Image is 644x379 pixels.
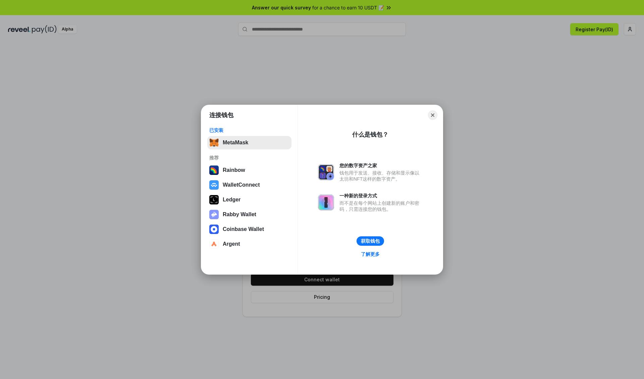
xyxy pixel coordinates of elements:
[207,208,291,221] button: Rabby Wallet
[223,226,264,232] div: Coinbase Wallet
[357,236,384,246] button: 获取钱包
[318,164,334,180] img: svg+xml,%3Csvg%20xmlns%3D%22http%3A%2F%2Fwww.w3.org%2F2000%2Fsvg%22%20fill%3D%22none%22%20viewBox...
[223,182,260,188] div: WalletConnect
[428,110,437,120] button: Close
[209,180,219,190] img: svg+xml,%3Csvg%20width%3D%2228%22%20height%3D%2228%22%20viewBox%3D%220%200%2028%2028%22%20fill%3D...
[223,167,245,173] div: Rainbow
[209,138,219,147] img: svg+xml,%3Csvg%20fill%3D%22none%22%20height%3D%2233%22%20viewBox%3D%220%200%2035%2033%22%20width%...
[209,155,289,161] div: 推荐
[361,251,380,257] div: 了解更多
[318,194,334,210] img: svg+xml,%3Csvg%20xmlns%3D%22http%3A%2F%2Fwww.w3.org%2F2000%2Fsvg%22%20fill%3D%22none%22%20viewBox...
[357,250,384,258] a: 了解更多
[207,223,291,236] button: Coinbase Wallet
[207,136,291,149] button: MetaMask
[223,241,240,247] div: Argent
[209,239,219,249] img: svg+xml,%3Csvg%20width%3D%2228%22%20height%3D%2228%22%20viewBox%3D%220%200%2028%2028%22%20fill%3D...
[339,193,423,199] div: 一种新的登录方式
[209,165,219,175] img: svg+xml,%3Csvg%20width%3D%22120%22%20height%3D%22120%22%20viewBox%3D%220%200%20120%20120%22%20fil...
[209,111,233,119] h1: 连接钱包
[339,170,423,182] div: 钱包用于发送、接收、存储和显示像以太坊和NFT这样的数字资产。
[209,210,219,219] img: svg+xml,%3Csvg%20xmlns%3D%22http%3A%2F%2Fwww.w3.org%2F2000%2Fsvg%22%20fill%3D%22none%22%20viewBox...
[207,163,291,177] button: Rainbow
[209,195,219,204] img: svg+xml,%3Csvg%20xmlns%3D%22http%3A%2F%2Fwww.w3.org%2F2000%2Fsvg%22%20width%3D%2228%22%20height%3...
[223,140,248,146] div: MetaMask
[339,162,423,169] div: 您的数字资产之家
[339,200,423,212] div: 而不是在每个网站上创建新的账户和密码，只需连接您的钱包。
[223,197,240,203] div: Ledger
[209,225,219,234] img: svg+xml,%3Csvg%20width%3D%2228%22%20height%3D%2228%22%20viewBox%3D%220%200%2028%2028%22%20fill%3D...
[209,127,289,133] div: 已安装
[223,211,256,218] div: Rabby Wallet
[361,238,380,244] div: 获取钱包
[352,131,388,139] div: 什么是钱包？
[207,193,291,206] button: Ledger
[207,178,291,192] button: WalletConnect
[207,237,291,251] button: Argent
